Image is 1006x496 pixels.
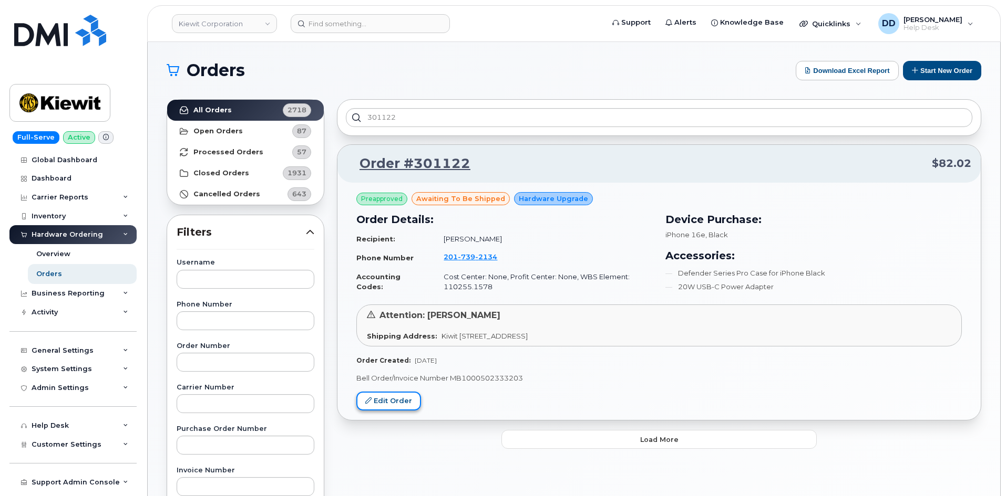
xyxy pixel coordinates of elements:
[167,100,324,121] a: All Orders2718
[665,282,962,292] li: 20W USB-C Power Adapter
[356,356,410,364] strong: Order Created:
[193,148,263,156] strong: Processed Orders
[434,230,653,248] td: [PERSON_NAME]
[665,248,962,263] h3: Accessories:
[932,156,971,171] span: $82.02
[288,168,306,178] span: 1931
[796,61,899,80] button: Download Excel Report
[177,259,314,266] label: Username
[177,426,314,432] label: Purchase Order Number
[416,194,505,204] span: awaiting to be shipped
[167,121,324,142] a: Open Orders87
[475,252,497,261] span: 2134
[193,106,232,114] strong: All Orders
[356,373,962,383] p: Bell Order/Invoice Number MB1000502333203
[665,268,962,278] li: Defender Series Pro Case for iPhone Black
[640,435,679,445] span: Load more
[705,230,728,239] span: , Black
[292,189,306,199] span: 643
[177,467,314,474] label: Invoice Number
[167,142,324,163] a: Processed Orders57
[193,127,243,135] strong: Open Orders
[665,212,962,227] h3: Device Purchase:
[519,194,588,204] span: Hardware Upgrade
[367,332,437,340] strong: Shipping Address:
[346,108,972,127] input: Search in orders
[177,384,314,391] label: Carrier Number
[379,310,500,320] span: Attention: [PERSON_NAME]
[167,163,324,184] a: Closed Orders1931
[297,126,306,136] span: 87
[297,147,306,157] span: 57
[903,61,981,80] button: Start New Order
[960,450,998,488] iframe: Messenger Launcher
[356,212,653,227] h3: Order Details:
[193,190,260,198] strong: Cancelled Orders
[415,356,437,364] span: [DATE]
[177,343,314,350] label: Order Number
[193,169,249,177] strong: Closed Orders
[442,332,528,340] span: Kiwit [STREET_ADDRESS]
[356,272,401,291] strong: Accounting Codes:
[347,154,470,173] a: Order #301122
[434,268,653,296] td: Cost Center: None, Profit Center: None, WBS Element: 110255.1578
[288,105,306,115] span: 2718
[665,230,705,239] span: iPhone 16e
[356,392,421,411] a: Edit Order
[501,430,817,449] button: Load more
[356,254,414,262] strong: Phone Number
[361,194,403,204] span: Preapproved
[458,252,475,261] span: 739
[187,62,245,78] span: Orders
[444,252,497,261] span: 201
[177,301,314,308] label: Phone Number
[444,252,510,261] a: 2017392134
[167,184,324,205] a: Cancelled Orders643
[177,225,306,240] span: Filters
[356,235,395,243] strong: Recipient:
